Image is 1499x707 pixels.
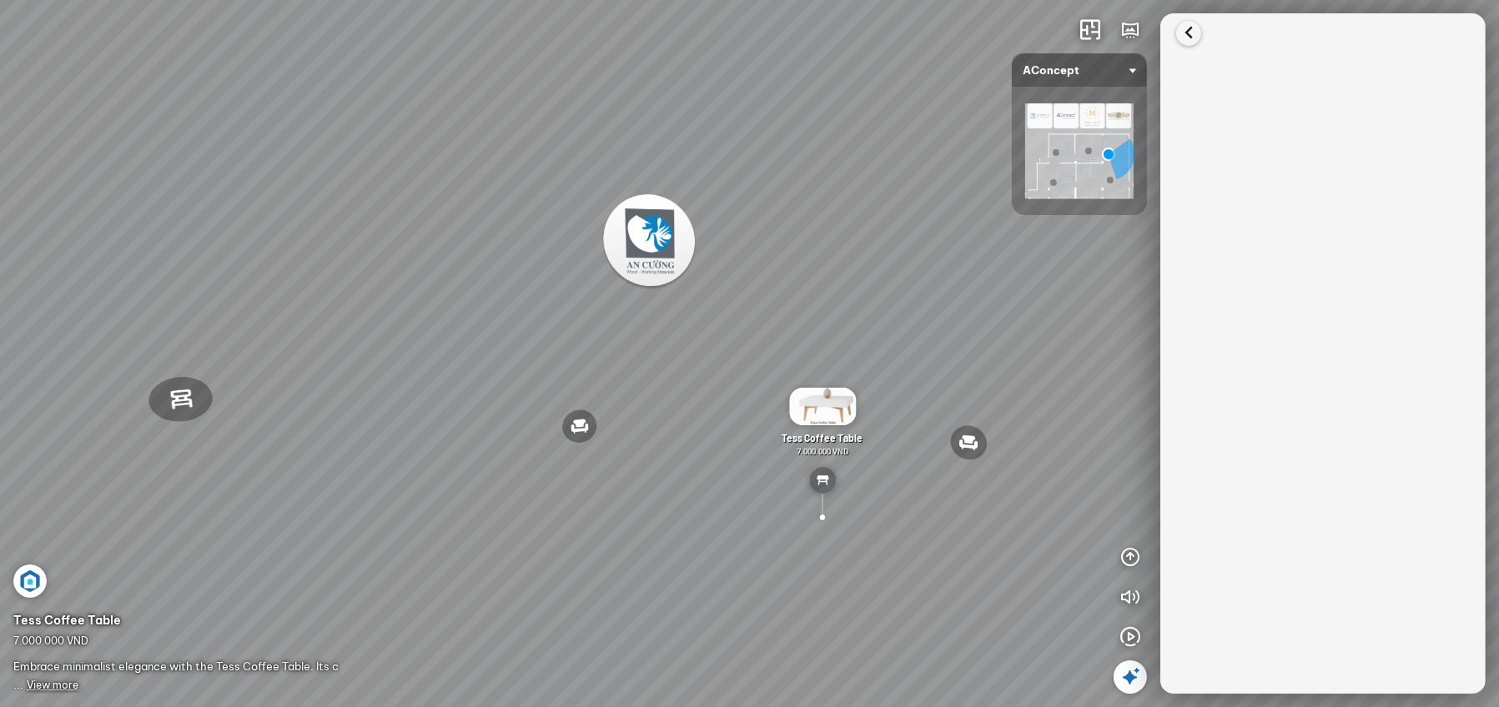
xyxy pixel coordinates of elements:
[797,446,848,456] span: 7.000.000 VND
[782,432,863,444] span: Tess Coffee Table
[13,678,78,691] span: ...
[789,388,856,425] img: Ban_cafe_tess_PZ9X7JLLUFAD.gif
[1023,53,1136,87] span: AConcept
[27,679,78,691] span: View more
[809,467,836,494] img: table_YREKD739JCN6.svg
[13,564,47,598] img: Artboard_6_4x_1_F4RHW9YJWHU.jpg
[1025,103,1134,198] img: AConcept_CTMHTJT2R6E4.png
